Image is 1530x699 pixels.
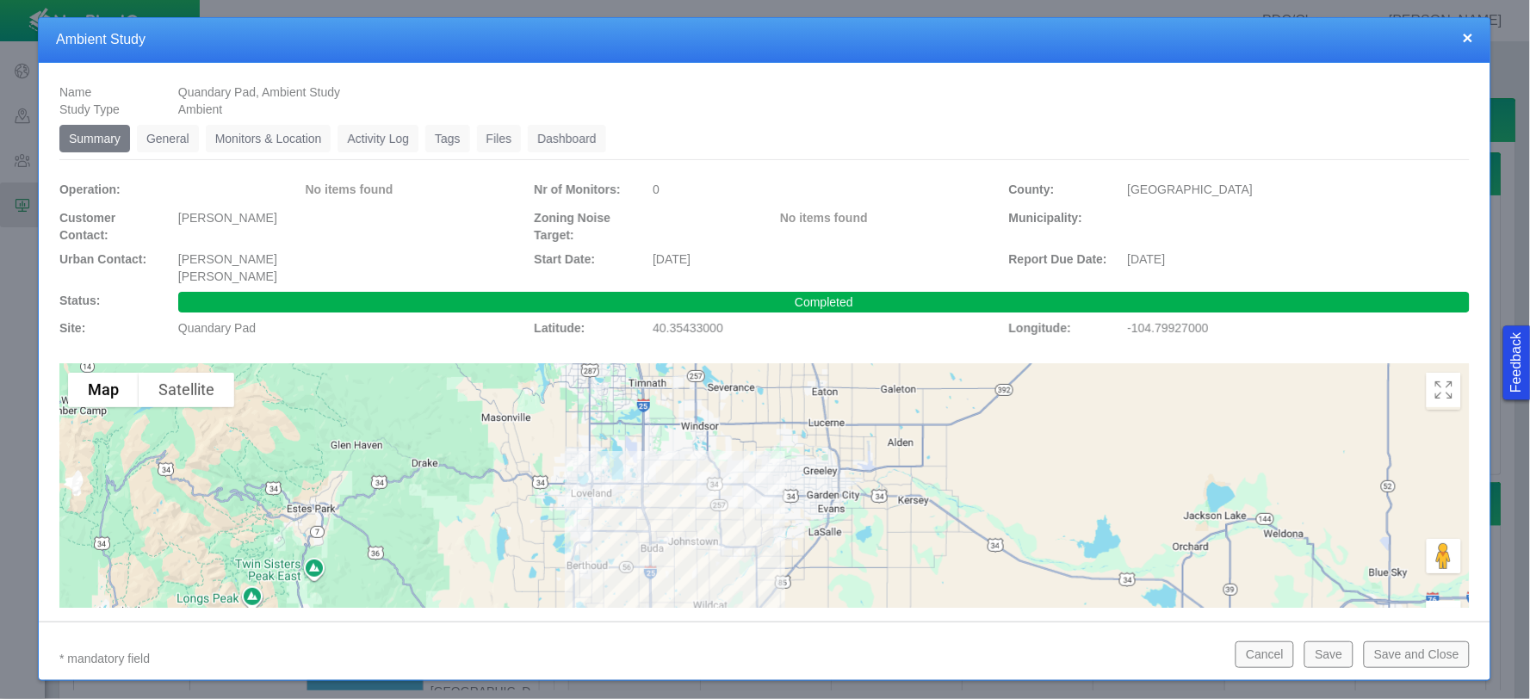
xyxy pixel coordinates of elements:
span: Operation: [59,182,121,196]
span: [DATE] [653,252,691,266]
span: Municipality: [1009,211,1083,225]
a: Activity Log [338,125,418,152]
a: Tags [425,125,470,152]
span: Start Date: [534,252,595,266]
span: Nr of Monitors: [534,182,620,196]
span: [PERSON_NAME] [178,211,277,225]
a: Dashboard [528,125,606,152]
button: close [1463,28,1473,46]
button: Save and Close [1364,641,1470,667]
a: Monitors & Location [206,125,331,152]
button: Drag Pegman onto the map to open Street View [1427,539,1461,573]
span: [PERSON_NAME] [178,269,277,283]
a: Summary [59,125,130,152]
span: [DATE] [1128,252,1166,266]
div: -104.79927000 [1128,312,1471,343]
span: Ambient [178,102,222,116]
span: Site: [59,321,85,335]
button: Show satellite imagery [139,373,234,407]
label: No items found [306,181,393,198]
span: Zoning Noise Target: [534,211,610,242]
span: Quandary Pad, Ambient Study [178,85,340,99]
label: No items found [780,209,868,226]
span: Status: [59,294,100,307]
span: Name [59,85,91,99]
span: [GEOGRAPHIC_DATA] [1128,182,1254,196]
button: Show street map [68,373,139,407]
span: Quandary Pad [178,321,256,335]
button: Save [1304,641,1353,667]
span: Study Type [59,102,120,116]
a: General [137,125,199,152]
h4: Ambient Study [56,31,1473,49]
button: Cancel [1236,641,1294,667]
button: Toggle Fullscreen in browser window [1427,373,1461,407]
span: Report Due Date: [1009,252,1107,266]
div: 40.35433000 [653,312,995,343]
span: [PERSON_NAME] [178,252,277,266]
span: Longitude: [1009,321,1071,335]
p: * mandatory field [59,648,1222,670]
a: Files [477,125,522,152]
span: Urban Contact: [59,252,146,266]
span: 0 [653,182,660,196]
span: Latitude: [534,321,585,335]
button: Zoom in [1427,601,1461,635]
span: Customer Contact: [59,211,115,242]
div: Completed [178,292,1470,312]
span: County: [1009,182,1055,196]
